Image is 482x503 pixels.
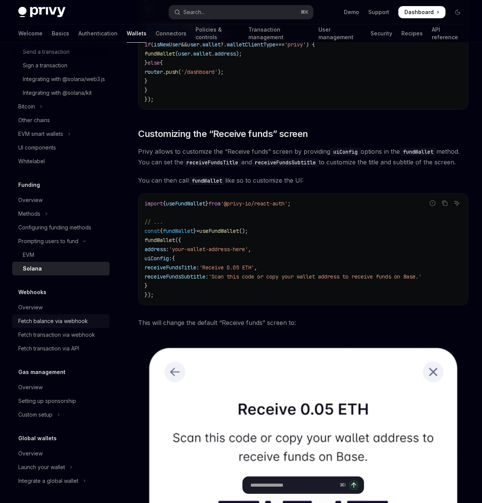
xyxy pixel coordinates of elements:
span: router [145,68,163,75]
code: uiConfig [330,148,361,156]
span: You can then call like so to customize the UI: [138,175,468,186]
span: { [160,59,163,66]
button: Send message [348,480,359,490]
span: const [145,228,160,234]
a: EVM [12,248,110,262]
span: useFundWallet [166,200,205,207]
span: fundWallet [163,228,193,234]
span: ( [175,50,178,57]
a: Demo [344,8,359,16]
button: Toggle Integrate a global wallet section [12,474,110,488]
code: receiveFundsTitle [183,158,241,167]
span: . [190,50,193,57]
button: Toggle Custom setup section [12,408,110,422]
span: isNewUser [154,41,181,48]
span: useFundWallet [199,228,239,234]
div: Overview [18,196,43,205]
span: (); [239,228,248,234]
button: Ask AI [452,198,462,208]
img: dark logo [18,7,65,18]
div: Integrate a global wallet [18,476,78,485]
span: '@privy-io/react-auth' [221,200,288,207]
span: fundWallet [145,50,175,57]
div: Integrating with @solana/web3.js [23,75,105,84]
h5: Gas management [18,368,65,377]
div: Integrating with @solana/kit [23,88,92,97]
div: Overview [18,449,43,458]
a: Policies & controls [196,24,239,43]
a: Sign a transaction [12,59,110,72]
button: Toggle EVM smart wallets section [12,127,110,141]
span: user [187,41,199,48]
span: { [160,228,163,234]
a: Integrating with @solana/web3.js [12,72,110,86]
div: Methods [18,209,40,218]
span: ; [288,200,291,207]
span: 'privy' [285,41,306,48]
a: User management [318,24,361,43]
span: . [163,68,166,75]
span: }); [145,96,154,103]
span: ( [178,68,181,75]
button: Toggle Launch your wallet section [12,460,110,474]
span: } [193,228,196,234]
a: Fetch transaction via webhook [12,328,110,342]
span: ( [151,41,154,48]
span: '/dashboard' [181,68,218,75]
span: === [275,41,285,48]
span: . [212,50,215,57]
span: wallet [193,50,212,57]
span: walletClientType [227,41,275,48]
span: = [196,228,199,234]
div: Setting up sponsorship [18,396,76,406]
a: Authentication [78,24,118,43]
span: ⌘ K [301,9,309,15]
a: Fetch balance via webhook [12,314,110,328]
input: Ask a question... [250,477,337,493]
span: push [166,68,178,75]
div: Sign a transaction [23,61,67,70]
span: import [145,200,163,207]
span: fundWallet [145,237,175,244]
span: } [145,282,148,289]
span: } [145,78,148,84]
div: Fetch transaction via API [18,344,79,353]
span: wallet [202,41,221,48]
h5: Webhooks [18,288,46,297]
div: Configuring funding methods [18,223,91,232]
a: Transaction management [248,24,309,43]
button: Copy the contents from the code block [440,198,450,208]
button: Toggle Methods section [12,207,110,221]
button: Open search [169,5,313,19]
span: Customizing the “Receive funds” screen [138,128,308,140]
span: ); [236,50,242,57]
span: ({ [175,237,181,244]
button: Report incorrect code [428,198,437,208]
span: } [205,200,208,207]
span: address: [145,246,169,253]
a: Fetch transaction via API [12,342,110,355]
button: Toggle Bitcoin section [12,100,110,113]
div: Prompting users to fund [18,237,78,246]
span: Dashboard [404,8,434,16]
span: uiConfig: [145,255,172,262]
span: . [199,41,202,48]
div: Custom setup [18,410,52,419]
a: Solana [12,262,110,275]
span: This will change the default “Receive funds” screen to: [138,317,468,328]
div: Launch your wallet [18,463,65,472]
a: Wallets [127,24,146,43]
div: Fetch balance via webhook [18,317,88,326]
span: ) { [306,41,315,48]
div: Overview [18,303,43,312]
span: receiveFundsSubtitle: [145,273,208,280]
button: Toggle dark mode [452,6,464,18]
a: Welcome [18,24,43,43]
a: Integrating with @solana/kit [12,86,110,100]
span: { [163,200,166,207]
span: 'Scan this code or copy your wallet address to receive funds on Base.' [208,273,422,280]
span: from [208,200,221,207]
span: } [145,87,148,94]
span: , [248,246,251,253]
span: 'your-wallet-address-here' [169,246,248,253]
